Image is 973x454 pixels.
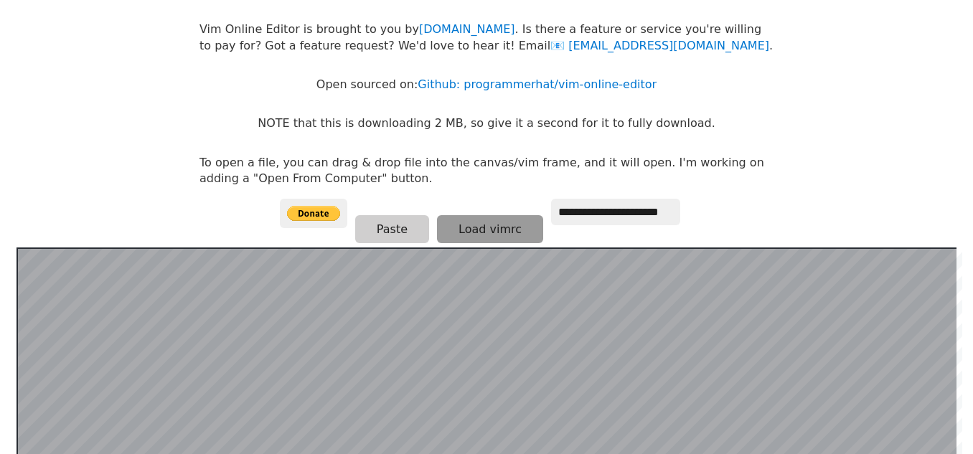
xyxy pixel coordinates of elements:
[419,22,515,36] a: [DOMAIN_NAME]
[437,215,543,243] button: Load vimrc
[355,215,429,243] button: Paste
[550,39,769,52] a: [EMAIL_ADDRESS][DOMAIN_NAME]
[199,22,774,54] p: Vim Online Editor is brought to you by . Is there a feature or service you're willing to pay for?...
[258,115,715,131] p: NOTE that this is downloading 2 MB, so give it a second for it to fully download.
[418,77,657,91] a: Github: programmerhat/vim-online-editor
[199,155,774,187] p: To open a file, you can drag & drop file into the canvas/vim frame, and it will open. I'm working...
[316,77,657,93] p: Open sourced on:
